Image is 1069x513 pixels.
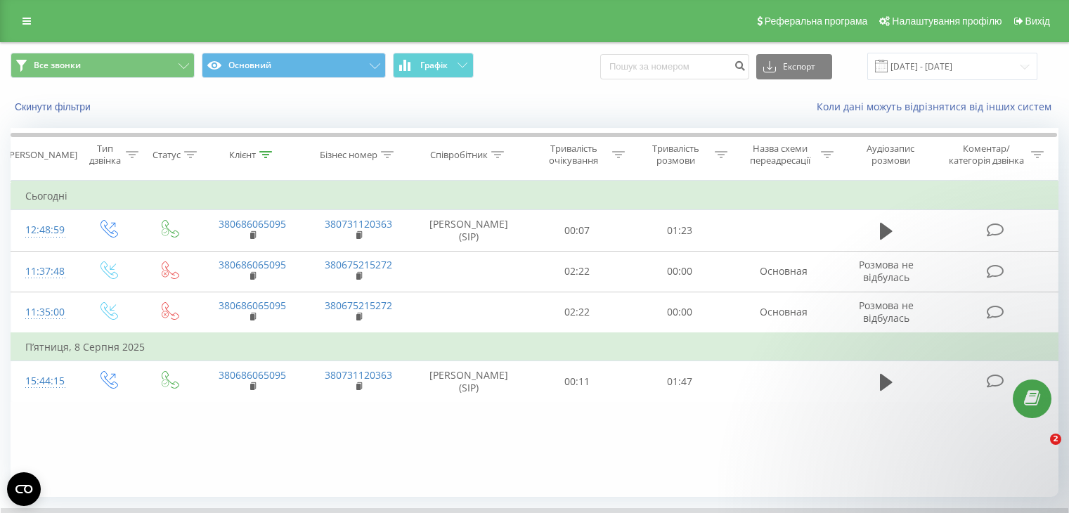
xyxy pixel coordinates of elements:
[153,149,181,161] div: Статус
[1050,434,1061,445] span: 2
[11,100,98,113] button: Скинути фільтри
[892,15,1002,27] span: Налаштування профілю
[229,149,256,161] div: Клієнт
[202,53,386,78] button: Основний
[219,258,286,271] a: 380686065095
[25,368,63,395] div: 15:44:15
[25,216,63,244] div: 12:48:59
[628,292,730,333] td: 00:00
[628,251,730,292] td: 00:00
[945,143,1028,167] div: Коментар/категорія дзвінка
[1025,15,1050,27] span: Вихід
[641,143,711,167] div: Тривалість розмови
[325,368,392,382] a: 380731120363
[859,258,914,284] span: Розмова не відбулась
[859,299,914,325] span: Розмова не відбулась
[11,53,195,78] button: Все звонки
[34,60,81,71] span: Все звонки
[628,361,730,402] td: 01:47
[765,15,868,27] span: Реферальна програма
[526,292,628,333] td: 02:22
[325,258,392,271] a: 380675215272
[6,149,77,161] div: [PERSON_NAME]
[25,299,63,326] div: 11:35:00
[817,100,1058,113] a: Коли дані можуть відрізнятися вiд інших систем
[850,143,932,167] div: Аудіозапис розмови
[744,143,817,167] div: Назва схеми переадресації
[430,149,488,161] div: Співробітник
[11,182,1058,210] td: Сьогодні
[730,251,836,292] td: Основная
[7,472,41,506] button: Open CMP widget
[219,299,286,312] a: 380686065095
[11,333,1058,361] td: П’ятниця, 8 Серпня 2025
[628,210,730,251] td: 01:23
[526,210,628,251] td: 00:07
[412,361,526,402] td: [PERSON_NAME] (SIP)
[219,368,286,382] a: 380686065095
[420,60,448,70] span: Графік
[600,54,749,79] input: Пошук за номером
[412,210,526,251] td: [PERSON_NAME] (SIP)
[219,217,286,230] a: 380686065095
[756,54,832,79] button: Експорт
[1021,434,1055,467] iframe: Intercom live chat
[539,143,609,167] div: Тривалість очікування
[393,53,474,78] button: Графік
[526,251,628,292] td: 02:22
[25,258,63,285] div: 11:37:48
[325,217,392,230] a: 380731120363
[325,299,392,312] a: 380675215272
[320,149,377,161] div: Бізнес номер
[730,292,836,333] td: Основная
[526,361,628,402] td: 00:11
[89,143,122,167] div: Тип дзвінка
